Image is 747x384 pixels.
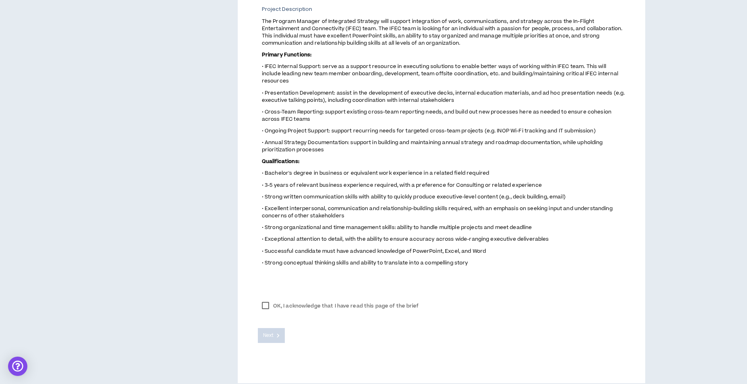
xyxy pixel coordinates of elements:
[262,158,299,165] strong: Qualifications:
[262,235,549,243] span: • Exceptional attention to detail, with the ability to ensure accuracy across wide-ranging execut...
[262,108,611,123] span: • Cross-Team Reporting: support existing cross-team reporting needs, and build out new processes ...
[262,182,542,189] span: • 3-5 years of relevant business experience required, with a preference for Consulting or related...
[262,205,613,219] span: • Excellent interpersonal, communication and relationship-building skills required, with an empha...
[262,63,618,85] span: • IFEC Internal Support: serve as a support resource in executing solutions to enable better ways...
[262,248,486,255] span: • Successful candidate must have advanced knowledge of PowerPoint, Excel, and Word
[262,127,596,134] span: • Ongoing Project Support: support recurring needs for targeted cross-team projects (e.g. INOP Wi...
[262,51,312,58] strong: Primary Functions:
[262,224,532,231] span: • Strong organizational and time management skills: ability to handle multiple projects and meet ...
[262,18,623,47] span: The Program Manager of Integrated Strategy will support integration of work, communications, and ...
[8,357,27,376] div: Open Intercom Messenger
[263,332,274,339] span: Next
[258,328,285,343] button: Next
[262,139,603,153] span: • Annual Strategy Documentation: support in building and maintaining annual strategy and roadmap ...
[258,300,423,312] label: OK, I acknowledge that I have read this page of the brief
[262,89,625,104] span: • Presentation Development: assist in the development of executive decks, internal education mate...
[262,169,489,177] span: • Bachelor's degree in business or equivalent work experience in a related field required
[262,6,625,13] p: Project Description
[262,259,468,266] span: • Strong conceptual thinking skills and ability to translate into a compelling story
[262,193,566,200] span: • Strong written communication skills with ability to quickly produce executive-level content (e....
